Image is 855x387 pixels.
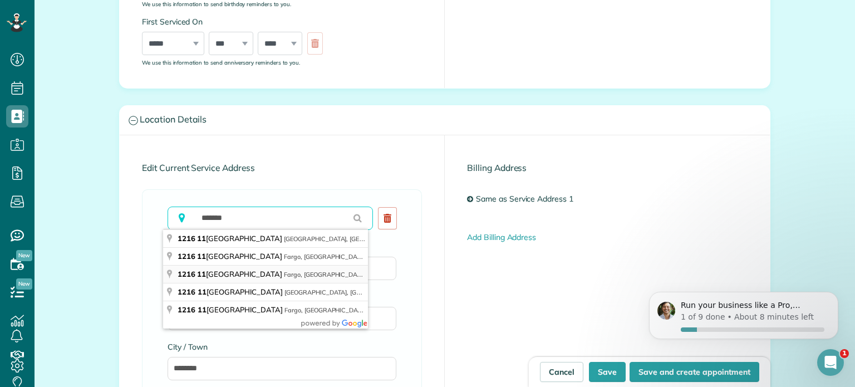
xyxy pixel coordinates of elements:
button: Save and create appointment [630,362,759,382]
span: New [16,278,32,290]
span: [GEOGRAPHIC_DATA] [178,305,284,314]
span: [GEOGRAPHIC_DATA] [178,270,284,278]
label: City / Town [168,341,396,352]
span: [GEOGRAPHIC_DATA], [GEOGRAPHIC_DATA], [GEOGRAPHIC_DATA] [284,235,478,243]
span: 11 [197,234,206,243]
span: 1216 11 [178,287,207,296]
a: Cancel [540,362,583,382]
sub: We use this information to send anniversary reminders to you. [142,59,300,66]
span: [GEOGRAPHIC_DATA] [178,252,284,261]
span: 1 [840,349,849,358]
iframe: Intercom notifications message [632,279,855,357]
a: Location Details [120,106,770,134]
h4: Billing Address [467,163,748,173]
span: New [16,250,32,261]
a: Add Billing Address [467,232,536,242]
span: Fargo, [GEOGRAPHIC_DATA], [GEOGRAPHIC_DATA] [284,253,432,261]
span: 1216 [178,234,195,243]
span: [GEOGRAPHIC_DATA] [178,234,284,243]
span: 11 [197,270,206,278]
iframe: Intercom live chat [817,349,844,376]
sub: We use this information to send birthday reminders to you. [142,1,291,7]
button: Save [589,362,626,382]
span: [GEOGRAPHIC_DATA], [GEOGRAPHIC_DATA], [GEOGRAPHIC_DATA] [284,288,479,296]
span: 1216 11 [178,305,207,314]
h4: Edit Current Service Address [142,163,422,173]
a: Same as Service Address 1 [473,189,582,209]
span: Fargo, [GEOGRAPHIC_DATA], [GEOGRAPHIC_DATA] [284,271,432,278]
span: 11 [197,252,206,261]
span: Fargo, [GEOGRAPHIC_DATA], [GEOGRAPHIC_DATA] [284,306,433,314]
span: [GEOGRAPHIC_DATA] [178,287,284,296]
span: 1216 [178,252,195,261]
label: First Serviced On [142,16,328,27]
span: 1216 [178,270,195,278]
